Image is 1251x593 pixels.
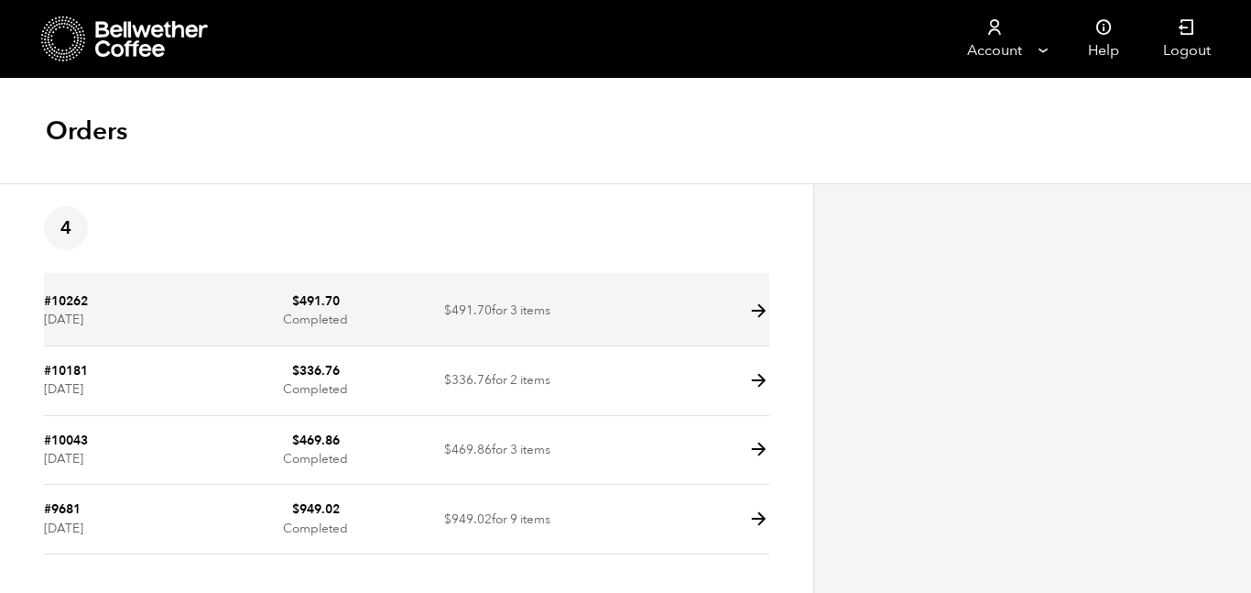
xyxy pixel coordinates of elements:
[407,485,588,555] td: for 9 items
[44,380,83,398] time: [DATE]
[292,432,299,449] span: $
[407,277,588,346] td: for 3 items
[407,416,588,486] td: for 3 items
[444,511,492,528] span: 949.02
[225,485,407,555] td: Completed
[292,432,340,449] bdi: 469.86
[444,302,451,319] span: $
[292,500,299,518] span: $
[407,346,588,416] td: for 2 items
[225,416,407,486] td: Completed
[46,115,127,148] h1: Orders
[444,441,451,458] span: $
[44,311,83,328] time: [DATE]
[44,362,88,379] a: #10181
[44,292,88,310] a: #10262
[444,441,492,458] span: 469.86
[44,206,88,250] span: 4
[292,292,340,310] bdi: 491.70
[292,362,299,379] span: $
[292,500,340,518] bdi: 949.02
[292,362,340,379] bdi: 336.76
[292,292,299,310] span: $
[444,371,492,389] span: 336.76
[225,277,407,346] td: Completed
[444,371,451,389] span: $
[444,302,492,319] span: 491.70
[44,432,88,449] a: #10043
[44,520,83,537] time: [DATE]
[44,450,83,467] time: [DATE]
[225,346,407,416] td: Completed
[444,511,451,528] span: $
[44,500,81,518] a: #9681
